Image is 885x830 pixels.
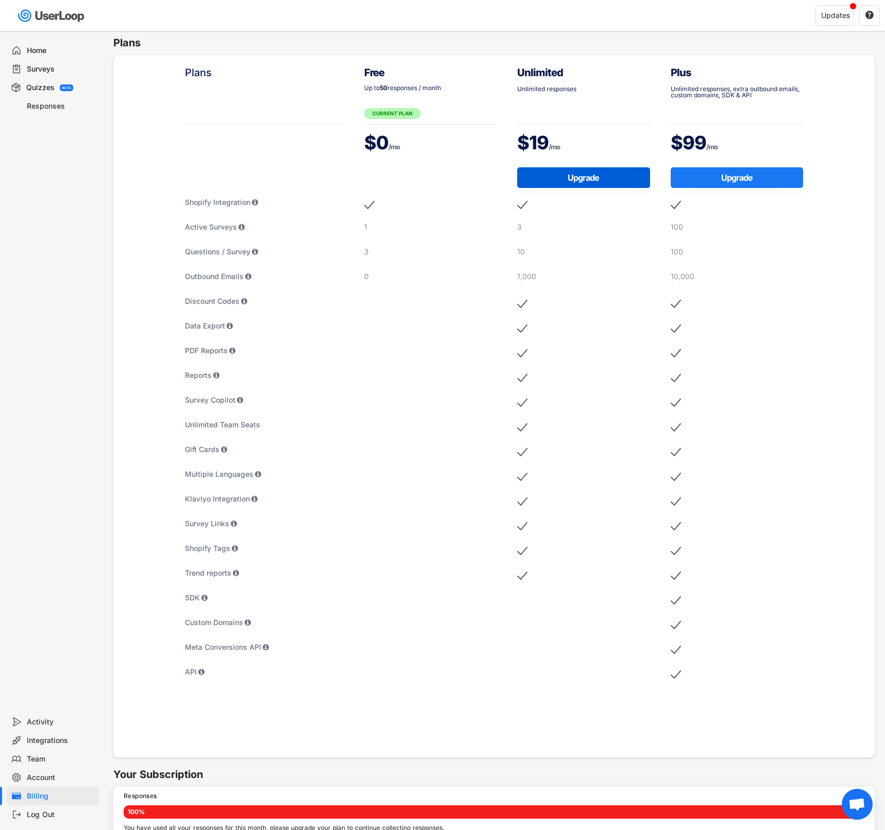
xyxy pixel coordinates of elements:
[517,271,650,282] div: 1,000
[517,395,527,410] img: MobileAcceptMajor.svg
[517,167,650,188] button: Upgrade
[364,108,421,119] div: CURRENT PLAN
[671,197,681,213] img: MobileAcceptMajor.svg
[185,444,344,455] div: Gift Cards
[671,667,681,682] img: MobileAcceptMajor.svg
[671,494,681,509] img: MobileAcceptMajor.svg
[185,593,344,603] div: SDK
[185,667,344,677] div: API
[671,518,681,534] img: MobileAcceptMajor.svg
[671,617,681,633] img: MobileAcceptMajor.svg
[185,518,344,529] div: Survey Links
[821,12,850,19] div: Updates
[671,296,681,312] img: MobileAcceptMajor.svg
[27,46,95,56] div: Home
[185,321,344,331] div: Data Export
[27,64,95,74] div: Surveys
[185,65,344,80] div: Plans
[113,36,885,50] h6: Plans
[517,86,650,92] div: Unlimited responses
[185,222,344,232] div: Active Surveys
[27,101,95,111] div: Responses
[185,370,344,381] div: Reports
[185,543,344,554] div: Shopify Tags
[27,754,95,764] div: Team
[364,85,497,91] div: Up to responses / month
[517,345,527,361] img: MobileAcceptMajor.svg
[517,222,650,232] div: 3
[671,395,681,410] img: MobileAcceptMajor.svg
[865,10,874,20] text: 
[364,222,497,232] div: 1
[517,321,527,336] img: MobileAcceptMajor.svg
[185,642,344,652] div: Meta Conversions API
[27,810,95,820] div: Log Out
[865,11,874,20] button: 
[517,370,527,386] img: MobileAcceptMajor.svg
[671,642,681,658] img: MobileAcceptMajor.svg
[517,296,527,312] img: MobileAcceptMajor.svg
[62,86,71,90] div: BETA
[27,773,95,783] div: Account
[517,420,527,435] img: MobileAcceptMajor.svg
[517,494,527,509] img: MobileAcceptMajor.svg
[549,143,560,151] font: /mo
[671,321,681,336] img: MobileAcceptMajor.svg
[388,143,400,151] font: /mo
[671,345,681,361] img: MobileAcceptMajor.svg
[517,444,527,460] img: MobileAcceptMajor.svg
[185,568,344,578] div: Trend reports
[671,543,681,559] img: MobileAcceptMajor.svg
[517,543,527,559] img: MobileAcceptMajor.svg
[842,789,873,820] div: Open chat
[27,717,95,727] div: Activity
[517,568,527,583] img: MobileAcceptMajor.svg
[706,143,718,151] font: /mo
[185,296,344,306] div: Discount Codes
[185,247,344,257] div: Questions / Survey
[517,65,650,80] div: Unlimited
[185,420,344,430] div: Unlimited Team Seats
[185,617,344,628] div: Custom Domains
[185,395,344,405] div: Survey Copilot
[517,518,527,534] img: MobileAcceptMajor.svg
[517,130,650,155] div: $19
[517,247,650,257] div: 10
[671,130,804,155] div: $99
[185,469,344,479] div: Multiple Languages
[15,5,88,26] img: userloop-logo-01.svg
[185,494,344,504] div: Klaviyo Integration
[27,791,95,801] div: Billing
[671,247,804,257] div: 100
[364,197,375,213] img: MobileAcceptMajor.svg
[364,271,497,282] div: 0
[671,593,681,608] img: MobileAcceptMajor.svg
[671,65,804,80] div: Plus
[671,370,681,386] img: MobileAcceptMajor.svg
[671,86,804,98] div: Unlimited responses, extra outbound emails, custom domains, SDK & API
[671,167,804,188] button: Upgrade
[185,345,344,356] div: PDF Reports
[124,792,227,800] div: Responses
[26,83,55,93] div: Quizzes
[671,271,804,282] div: 10,000
[185,271,344,282] div: Outbound Emails
[364,247,497,257] div: 3
[671,222,804,232] div: 100
[671,444,681,460] img: MobileAcceptMajor.svg
[671,469,681,485] img: MobileAcceptMajor.svg
[364,65,497,80] div: Free
[517,469,527,485] img: MobileAcceptMajor.svg
[380,84,387,92] strong: 50
[517,197,527,213] img: MobileAcceptMajor.svg
[27,736,95,746] div: Integrations
[126,805,862,819] div: 100%
[113,768,885,782] h6: Your Subscription
[671,568,681,583] img: MobileAcceptMajor.svg
[671,420,681,435] img: MobileAcceptMajor.svg
[364,130,497,155] div: $0
[185,197,344,207] div: Shopify Integration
